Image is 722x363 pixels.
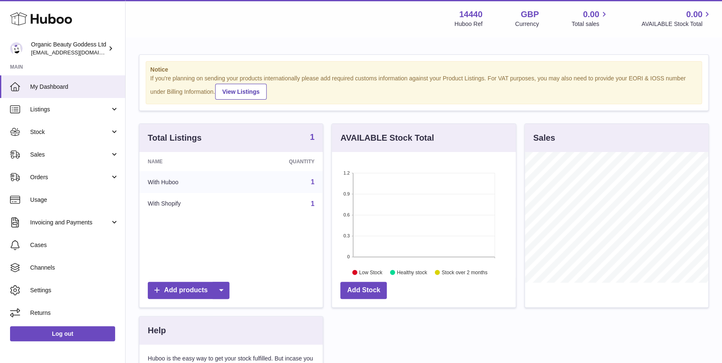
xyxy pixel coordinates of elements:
[397,269,427,275] text: Healthy stock
[641,20,712,28] span: AVAILABLE Stock Total
[30,83,119,91] span: My Dashboard
[30,219,110,227] span: Invoicing and Payments
[139,193,238,215] td: With Shopify
[30,286,119,294] span: Settings
[311,178,314,185] a: 1
[533,132,555,144] h3: Sales
[571,20,609,28] span: Total sales
[583,9,599,20] span: 0.00
[340,282,387,299] a: Add Stock
[31,41,106,57] div: Organic Beauty Goddess Ltd
[31,49,123,56] span: [EMAIL_ADDRESS][DOMAIN_NAME]
[30,151,110,159] span: Sales
[30,128,110,136] span: Stock
[344,191,350,196] text: 0.9
[30,173,110,181] span: Orders
[359,269,383,275] text: Low Stock
[30,106,110,113] span: Listings
[30,264,119,272] span: Channels
[310,133,314,143] a: 1
[139,152,238,171] th: Name
[310,133,314,141] strong: 1
[148,325,166,336] h3: Help
[515,20,539,28] div: Currency
[344,170,350,175] text: 1.2
[459,9,483,20] strong: 14440
[150,66,697,74] strong: Notice
[10,42,23,55] img: internalAdmin-14440@internal.huboo.com
[455,20,483,28] div: Huboo Ref
[148,132,202,144] h3: Total Listings
[215,84,267,100] a: View Listings
[686,9,702,20] span: 0.00
[311,200,314,207] a: 1
[571,9,609,28] a: 0.00 Total sales
[442,269,487,275] text: Stock over 2 months
[347,254,350,259] text: 0
[30,241,119,249] span: Cases
[10,326,115,341] a: Log out
[238,152,323,171] th: Quantity
[139,171,238,193] td: With Huboo
[148,282,229,299] a: Add products
[150,75,697,100] div: If you're planning on sending your products internationally please add required customs informati...
[641,9,712,28] a: 0.00 AVAILABLE Stock Total
[521,9,539,20] strong: GBP
[340,132,434,144] h3: AVAILABLE Stock Total
[30,196,119,204] span: Usage
[344,233,350,238] text: 0.3
[344,212,350,217] text: 0.6
[30,309,119,317] span: Returns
